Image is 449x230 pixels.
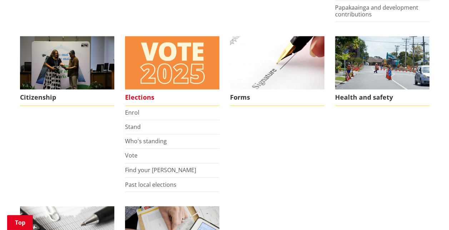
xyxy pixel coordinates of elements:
a: Past local elections [125,180,176,188]
img: Find a form to complete [230,36,324,89]
iframe: Messenger Launcher [416,200,442,226]
a: Health and safety Health and safety [335,36,429,106]
img: Citizenship Ceremony March 2023 [20,36,114,89]
span: Health and safety [335,89,429,106]
img: Vote 2025 [125,36,219,89]
a: Find your [PERSON_NAME] [125,166,196,174]
a: Vote [125,151,138,159]
a: Elections [125,36,219,106]
a: Citizenship Ceremony March 2023 Citizenship [20,36,114,106]
a: Stand [125,123,141,131]
img: Health and safety [335,36,429,89]
a: Who's standing [125,137,167,145]
a: Enrol [125,109,139,116]
a: Papakaainga and development contributions [335,4,418,18]
span: Forms [230,89,324,106]
a: Top [7,215,33,230]
a: Find a form to complete Forms [230,36,324,106]
span: Elections [125,89,219,106]
span: Citizenship [20,89,114,106]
